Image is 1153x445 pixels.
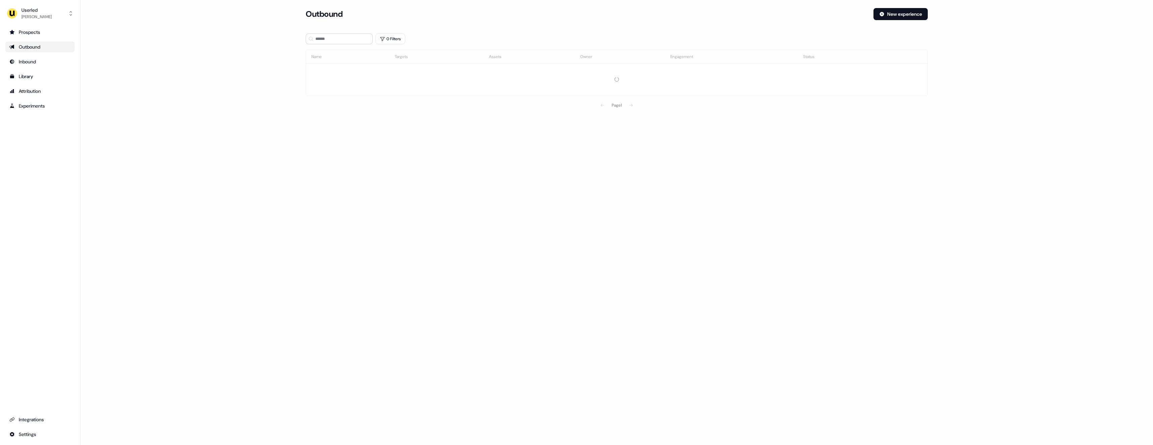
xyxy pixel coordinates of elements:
[9,29,71,36] div: Prospects
[5,56,75,67] a: Go to Inbound
[9,431,71,438] div: Settings
[306,9,343,19] h3: Outbound
[375,34,405,44] button: 0 Filters
[21,13,52,20] div: [PERSON_NAME]
[5,71,75,82] a: Go to templates
[9,44,71,50] div: Outbound
[5,42,75,52] a: Go to outbound experience
[9,416,71,423] div: Integrations
[9,58,71,65] div: Inbound
[5,101,75,111] a: Go to experiments
[21,7,52,13] div: Userled
[9,103,71,109] div: Experiments
[5,27,75,38] a: Go to prospects
[5,429,75,440] a: Go to integrations
[9,88,71,94] div: Attribution
[9,73,71,80] div: Library
[873,8,928,20] button: New experience
[5,5,75,21] button: Userled[PERSON_NAME]
[5,414,75,425] a: Go to integrations
[5,86,75,97] a: Go to attribution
